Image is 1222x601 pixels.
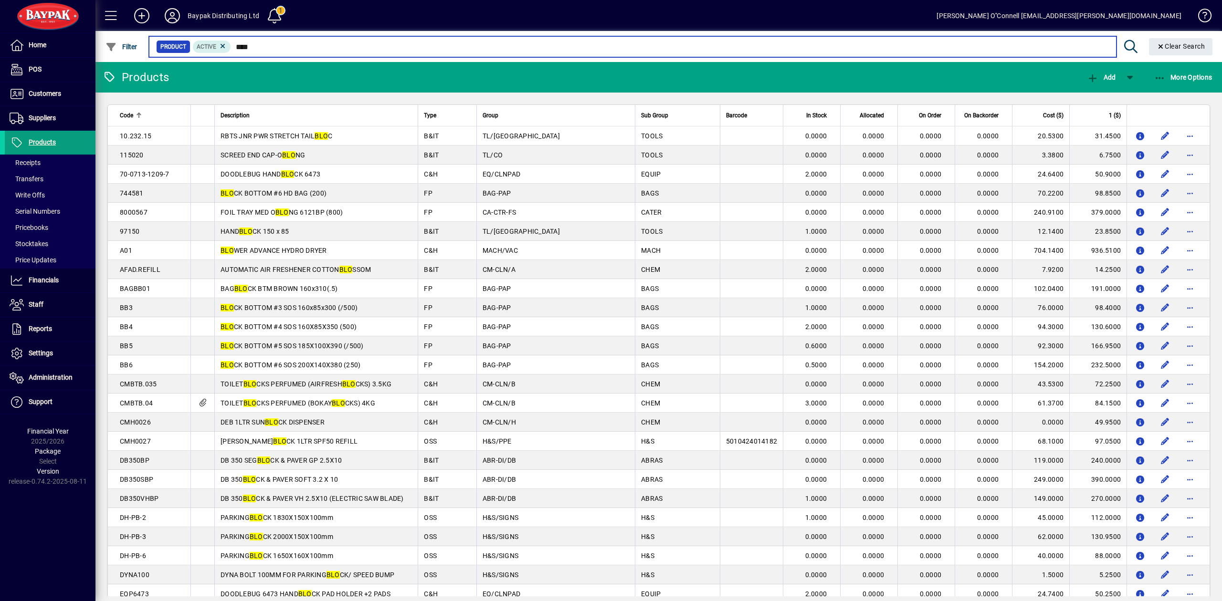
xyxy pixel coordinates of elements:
em: BLO [221,247,234,254]
button: Edit [1158,472,1173,487]
span: AFAD.REFILL [120,266,160,273]
span: 0.0000 [920,247,942,254]
em: BLO [221,342,234,350]
span: BAG CK BTM BROWN 160x310(.5) [221,285,338,292]
td: 92.3000 [1012,336,1069,355]
span: 0.6000 [805,342,827,350]
span: 1 ($) [1109,110,1121,121]
button: Edit [1158,529,1173,544]
span: 0.0000 [805,208,827,216]
button: More options [1182,395,1198,411]
td: 379.0000 [1069,203,1127,222]
button: More options [1182,491,1198,506]
button: More options [1182,147,1198,163]
div: Group [483,110,629,121]
span: 0.0000 [920,285,942,292]
a: Serial Numbers [5,203,95,219]
div: Products [103,70,169,85]
a: Reports [5,317,95,341]
td: 23.8500 [1069,222,1127,241]
span: RBTS JNR PWR STRETCH TAIL C [221,132,332,140]
span: Cost ($) [1043,110,1064,121]
span: C&H [424,399,438,407]
span: BAG-PAP [483,342,511,350]
span: BAG-PAP [483,304,511,311]
button: More options [1182,166,1198,182]
span: B&IT [424,266,439,273]
button: Edit [1158,338,1173,353]
a: Knowledge Base [1191,2,1210,33]
span: 0.0000 [920,170,942,178]
button: Profile [157,7,188,24]
button: More options [1182,434,1198,449]
td: 166.9500 [1069,336,1127,355]
button: Clear [1149,38,1213,55]
span: 0.0000 [863,151,885,159]
span: CK BOTTOM #3 SOS 160x85x300 (/500) [221,304,358,311]
em: BLO [221,323,234,331]
span: WER ADVANCE HYDRO DRYER [221,247,327,254]
span: BB6 [120,361,133,369]
button: Edit [1158,128,1173,144]
button: Edit [1158,376,1173,392]
em: BLO [221,304,234,311]
button: More options [1182,414,1198,430]
td: 14.2500 [1069,260,1127,279]
span: 0.0000 [805,151,827,159]
button: More options [1182,567,1198,582]
span: CK BOTTOM #4 SOS 160X85X350 (500) [221,323,357,331]
span: MACH [641,247,661,254]
div: On Backorder [961,110,1007,121]
span: 0.0000 [863,342,885,350]
a: Financials [5,269,95,292]
button: More options [1182,300,1198,315]
span: Add [1087,73,1116,81]
span: 0.0000 [977,170,999,178]
button: More options [1182,338,1198,353]
span: In Stock [806,110,827,121]
span: 0.0000 [805,247,827,254]
a: Support [5,390,95,414]
span: Type [424,110,436,121]
span: TOOLS [641,228,663,235]
span: BAGBB01 [120,285,150,292]
span: 0.0000 [863,170,885,178]
button: Edit [1158,414,1173,430]
a: Pricebooks [5,219,95,236]
span: Clear Search [1157,42,1205,50]
span: Filter [105,43,137,51]
span: Customers [29,90,61,97]
span: 0.0000 [977,228,999,235]
button: Edit [1158,453,1173,468]
button: Edit [1158,357,1173,373]
button: More options [1182,357,1198,373]
td: 240.9100 [1012,203,1069,222]
td: 31.4500 [1069,126,1127,145]
span: B&IT [424,132,439,140]
span: 0.0000 [920,380,942,388]
span: Staff [29,300,43,308]
span: 0.0000 [977,304,999,311]
a: Receipts [5,155,95,171]
span: Description [221,110,250,121]
span: SCREED END CAP-O NG [221,151,305,159]
span: 0.0000 [863,266,885,273]
button: Edit [1158,205,1173,220]
a: Home [5,33,95,57]
span: CK BOTTOM #5 SOS 185X100X390 (/500) [221,342,364,350]
em: BLO [281,170,295,178]
em: BLO [282,151,295,159]
span: Transfers [10,175,43,183]
button: More options [1182,319,1198,334]
span: CATER [641,208,662,216]
span: 2.0000 [805,170,827,178]
span: 0.0000 [920,189,942,197]
span: 0.0000 [863,285,885,292]
td: 98.8500 [1069,184,1127,203]
div: Code [120,110,185,121]
span: Home [29,41,46,49]
div: In Stock [789,110,835,121]
button: More options [1182,243,1198,258]
span: BAGS [641,323,659,331]
em: BLO [221,189,234,197]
